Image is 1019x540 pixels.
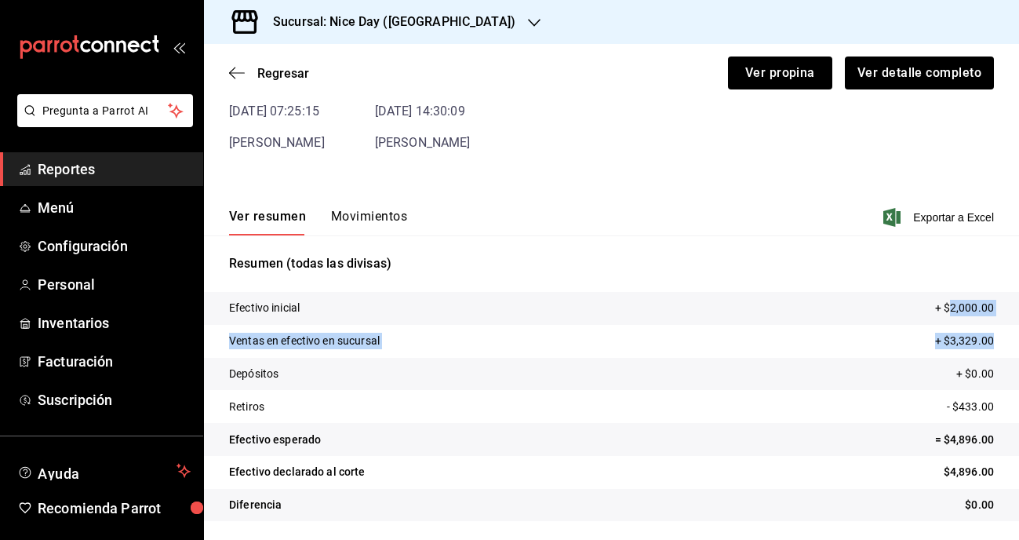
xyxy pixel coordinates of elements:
span: [PERSON_NAME] [375,135,471,150]
button: Regresar [229,66,309,81]
span: Configuración [38,235,191,257]
p: Efectivo inicial [229,300,300,316]
span: Menú [38,197,191,218]
button: open_drawer_menu [173,41,185,53]
time: [DATE] 14:30:09 [375,102,471,121]
span: Regresar [257,66,309,81]
p: - $433.00 [947,399,994,415]
div: navigation tabs [229,209,407,235]
button: Pregunta a Parrot AI [17,94,193,127]
time: [DATE] 07:25:15 [229,102,325,121]
button: Ver detalle completo [845,57,994,89]
button: Exportar a Excel [886,208,994,227]
p: Diferencia [229,497,282,513]
button: Ver propina [728,57,832,89]
p: Efectivo esperado [229,432,321,448]
span: Inventarios [38,312,191,334]
span: Pregunta a Parrot AI [42,103,169,119]
span: Recomienda Parrot [38,498,191,519]
a: Pregunta a Parrot AI [11,114,193,130]
span: Reportes [38,159,191,180]
p: = $4,896.00 [935,432,994,448]
p: + $3,329.00 [935,333,994,349]
button: Movimientos [331,209,407,235]
span: [PERSON_NAME] [229,135,325,150]
span: Personal [38,274,191,295]
p: + $0.00 [956,366,994,382]
p: + $2,000.00 [935,300,994,316]
p: Retiros [229,399,264,415]
p: Ventas en efectivo en sucursal [229,333,380,349]
span: Facturación [38,351,191,372]
button: Ver resumen [229,209,306,235]
span: Ayuda [38,462,170,480]
p: $4,896.00 [944,464,994,480]
p: Efectivo declarado al corte [229,464,366,480]
span: Suscripción [38,389,191,410]
p: $0.00 [965,497,994,513]
h3: Sucursal: Nice Day ([GEOGRAPHIC_DATA]) [260,13,515,31]
p: Resumen (todas las divisas) [229,254,994,273]
p: Depósitos [229,366,278,382]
